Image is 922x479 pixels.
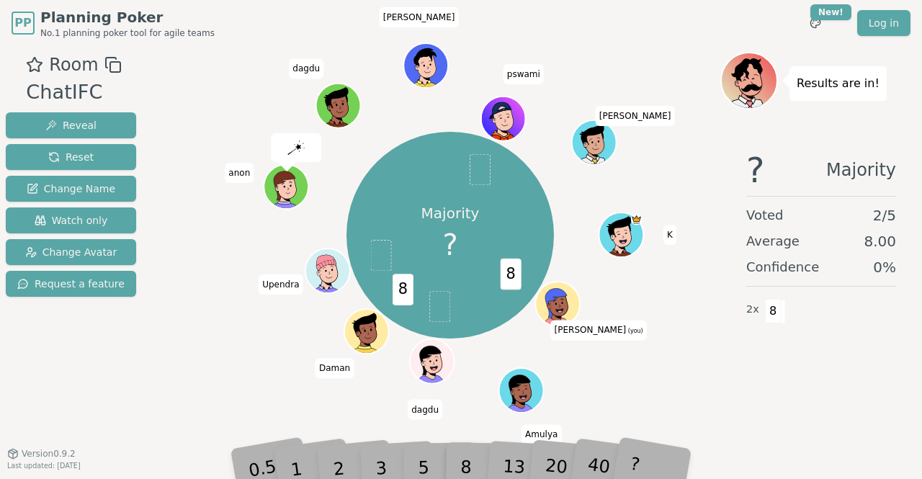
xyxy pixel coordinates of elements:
span: Click to change your name [503,64,544,84]
span: Watch only [35,213,108,228]
button: Request a feature [6,271,136,297]
span: Click to change your name [259,274,303,295]
span: Majority [826,153,896,187]
span: Confidence [746,257,819,277]
span: 8 [393,274,413,305]
span: K is the host [631,214,642,225]
span: Version 0.9.2 [22,448,76,460]
span: Change Name [27,182,115,196]
button: New! [802,10,828,36]
span: 2 x [746,302,759,318]
span: Click to change your name [380,7,459,27]
span: Click to change your name [408,400,442,420]
span: Reset [48,150,94,164]
span: 8 [765,299,782,323]
a: Log in [857,10,910,36]
span: 8.00 [864,231,896,251]
div: New! [810,4,851,20]
span: 0 % [873,257,896,277]
button: Watch only [6,207,136,233]
a: PPPlanning PokerNo.1 planning poker tool for agile teams [12,7,215,39]
div: ChatIFC [26,78,121,107]
button: Click to change your avatar [537,283,578,325]
span: Room [49,52,98,78]
span: Change Avatar [25,245,117,259]
span: 8 [501,258,522,290]
button: Reset [6,144,136,170]
span: No.1 planning poker tool for agile teams [40,27,215,39]
button: Version0.9.2 [7,448,76,460]
span: Click to change your name [551,321,647,341]
p: Majority [421,203,480,223]
img: reveal [287,140,305,155]
span: PP [14,14,31,32]
p: Results are in! [797,73,880,94]
button: Change Name [6,176,136,202]
span: Request a feature [17,277,125,291]
button: Change Avatar [6,239,136,265]
span: (you) [626,328,643,335]
span: Planning Poker [40,7,215,27]
span: Click to change your name [225,163,254,183]
span: ? [746,153,764,187]
span: ? [442,223,457,267]
span: Reveal [45,118,97,133]
span: Voted [746,205,784,225]
button: Reveal [6,112,136,138]
span: Last updated: [DATE] [7,462,81,470]
button: Add as favourite [26,52,43,78]
span: Click to change your name [315,358,354,378]
span: Click to change your name [289,59,323,79]
span: 2 / 5 [873,205,896,225]
span: Click to change your name [663,225,676,245]
span: Average [746,231,800,251]
span: Click to change your name [596,106,675,126]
